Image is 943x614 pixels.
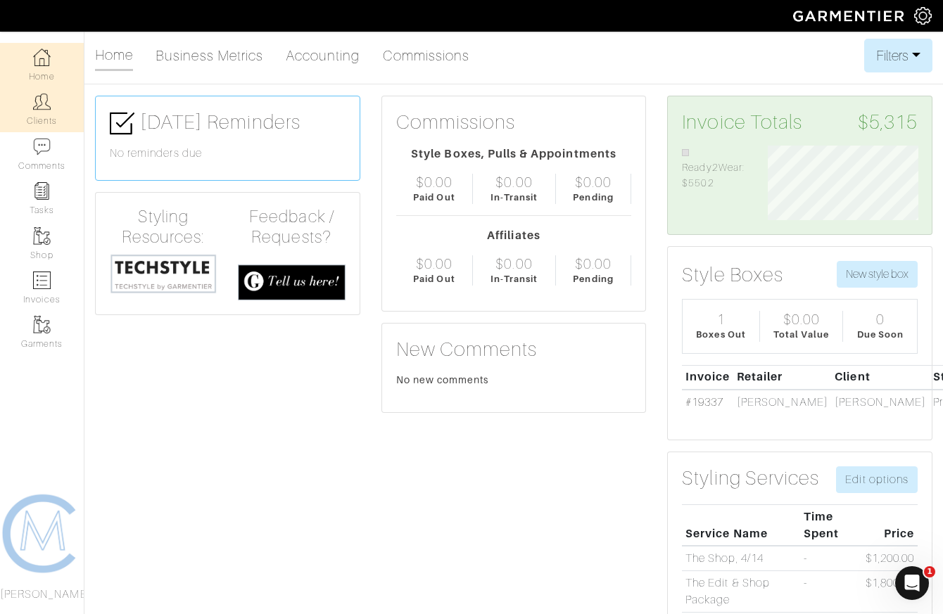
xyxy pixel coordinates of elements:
[33,93,51,110] img: clients-icon-6bae9207a08558b7cb47a8932f037763ab4055f8c8b6bfacd5dc20c3e0201464.png
[862,504,918,546] th: Price
[238,207,345,248] h4: Feedback / Requests?
[862,546,918,570] td: $1,200.00
[491,191,538,204] div: In-Transit
[800,546,862,570] td: -
[110,207,217,248] h4: Styling Resources:
[416,174,452,191] div: $0.00
[110,111,134,136] img: check-box-icon-36a4915ff3ba2bd8f6e4f29bc755bb66becd62c870f447fc0dd1365fcfddab58.png
[786,4,914,28] img: garmentier-logo-header-white-b43fb05a5012e4ada735d5af1a66efaba907eab6374d6393d1fbf88cb4ef424d.png
[914,7,932,25] img: gear-icon-white-bd11855cb880d31180b6d7d6211b90ccbf57a29d726f0c71d8c61bd08dd39cc2.png
[858,110,918,134] span: $5,315
[924,566,935,577] span: 1
[495,255,532,272] div: $0.00
[682,504,800,546] th: Service Name
[682,365,733,390] th: Invoice
[685,396,723,409] a: #19337
[832,365,930,390] th: Client
[783,311,820,328] div: $0.00
[717,311,726,328] div: 1
[733,390,831,414] td: [PERSON_NAME]
[575,174,612,191] div: $0.00
[836,466,918,493] a: Edit options
[857,328,904,341] div: Due Soon
[396,373,632,387] div: No new comments
[413,272,455,286] div: Paid Out
[33,271,51,289] img: orders-icon-0abe47150d42831381b5fb84f609e132dff9fe21cb692f30cb5eec754e2cba89.png
[573,191,613,204] div: Pending
[413,191,455,204] div: Paid Out
[416,255,452,272] div: $0.00
[33,227,51,245] img: garments-icon-b7da505a4dc4fd61783c78ac3ca0ef83fa9d6f193b1c9dc38574b1d14d53ca28.png
[33,182,51,200] img: reminder-icon-8004d30b9f0a5d33ae49ab947aed9ed385cf756f9e5892f1edd6e32f2345188e.png
[33,138,51,155] img: comment-icon-a0a6a9ef722e966f86d9cbdc48e553b5cf19dbc54f86b18d962a5391bc8f6eb6.png
[33,316,51,333] img: garments-icon-b7da505a4dc4fd61783c78ac3ca0ef83fa9d6f193b1c9dc38574b1d14d53ca28.png
[573,272,613,286] div: Pending
[682,466,819,490] h3: Styling Services
[682,146,747,191] li: Ready2Wear: $5502
[396,110,516,134] h3: Commissions
[495,174,532,191] div: $0.00
[800,504,862,546] th: Time Spent
[238,264,345,300] img: feedback_requests-3821251ac2bd56c73c230f3229a5b25d6eb027adea667894f41107c140538ee0.png
[383,41,470,70] a: Commissions
[396,227,632,244] div: Affiliates
[864,39,932,72] button: Filters
[110,253,217,294] img: techstyle-93310999766a10050dc78ceb7f971a75838126fd19372ce40ba20cdf6a89b94b.png
[862,571,918,613] td: $1,800.00
[575,255,612,272] div: $0.00
[733,365,831,390] th: Retailer
[95,41,133,71] a: Home
[876,311,885,328] div: 0
[682,546,800,570] td: The Shop, 4/14
[396,338,632,362] h3: New Comments
[156,41,263,70] a: Business Metrics
[110,147,346,160] h6: No reminders due
[682,110,918,134] h3: Invoice Totals
[800,571,862,613] td: -
[110,110,346,136] h3: [DATE] Reminders
[696,328,745,341] div: Boxes Out
[396,146,632,162] div: Style Boxes, Pulls & Appointments
[33,49,51,66] img: dashboard-icon-dbcd8f5a0b271acd01030246c82b418ddd0df26cd7fceb0bd07c9910d44c42f6.png
[837,261,918,288] button: New style box
[491,272,538,286] div: In-Transit
[682,263,783,287] h3: Style Boxes
[895,566,929,600] iframe: Intercom live chat
[832,390,930,414] td: [PERSON_NAME]
[286,41,360,70] a: Accounting
[682,571,800,613] td: The Edit & Shop Package
[773,328,830,341] div: Total Value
